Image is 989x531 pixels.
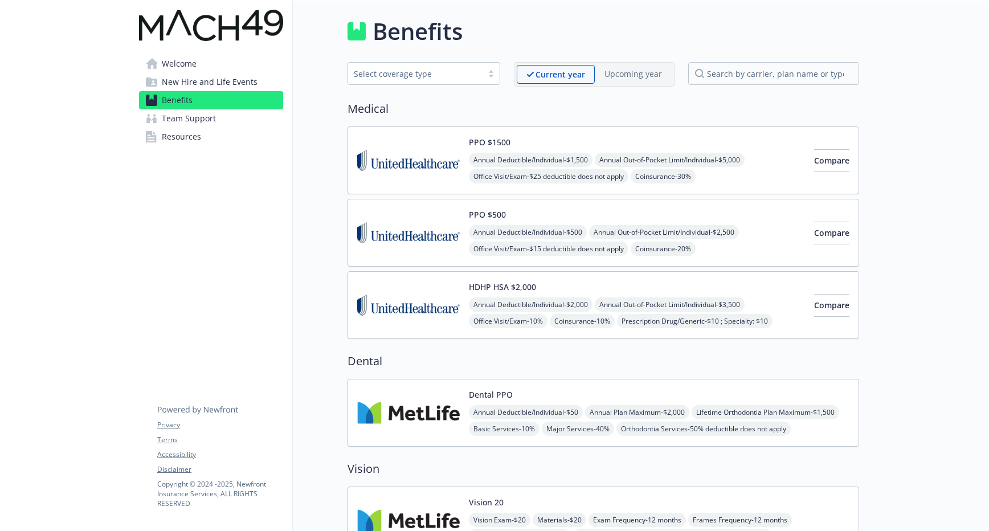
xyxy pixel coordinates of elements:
span: Annual Out-of-Pocket Limit/Individual - $2,500 [589,225,739,239]
a: Terms [157,435,283,445]
button: Compare [814,149,849,172]
span: Compare [814,300,849,311]
span: Compare [814,155,849,166]
button: Compare [814,222,849,244]
span: Annual Deductible/Individual - $50 [469,405,583,419]
p: Current year [536,68,585,80]
a: Benefits [139,91,283,109]
button: Compare [814,294,849,317]
span: Basic Services - 10% [469,422,540,436]
button: PPO $500 [469,209,506,220]
span: Prescription Drug/Generic - $10 ; Specialty: $10 [617,314,773,328]
button: Dental PPO [469,389,513,401]
span: Exam Frequency - 12 months [589,513,686,527]
span: Upcoming year [595,65,672,84]
span: Annual Out-of-Pocket Limit/Individual - $3,500 [595,297,745,312]
span: Materials - $20 [533,513,586,527]
img: Metlife Inc carrier logo [357,389,460,437]
span: Resources [162,128,201,146]
span: Major Services - 40% [542,422,614,436]
a: Resources [139,128,283,146]
span: Annual Out-of-Pocket Limit/Individual - $5,000 [595,153,745,167]
span: Annual Deductible/Individual - $1,500 [469,153,592,167]
span: Orthodontia Services - 50% deductible does not apply [616,422,791,436]
span: Team Support [162,109,216,128]
img: United Healthcare Insurance Company carrier logo [357,281,460,329]
h1: Benefits [373,14,463,48]
span: Office Visit/Exam - $15 deductible does not apply [469,242,628,256]
span: New Hire and Life Events [162,73,258,91]
button: HDHP HSA $2,000 [469,281,536,293]
span: Lifetime Orthodontia Plan Maximum - $1,500 [692,405,839,419]
span: Office Visit/Exam - $25 deductible does not apply [469,169,628,183]
span: Benefits [162,91,193,109]
span: Coinsurance - 30% [631,169,696,183]
span: Welcome [162,55,197,73]
button: Vision 20 [469,496,504,508]
span: Annual Deductible/Individual - $2,000 [469,297,592,312]
p: Upcoming year [604,68,662,80]
span: Annual Plan Maximum - $2,000 [585,405,689,419]
a: Privacy [157,420,283,430]
span: Frames Frequency - 12 months [688,513,792,527]
span: Office Visit/Exam - 10% [469,314,547,328]
input: search by carrier, plan name or type [688,62,859,85]
a: Accessibility [157,450,283,460]
a: New Hire and Life Events [139,73,283,91]
h2: Dental [348,353,859,370]
span: Coinsurance - 10% [550,314,615,328]
a: Disclaimer [157,464,283,475]
a: Welcome [139,55,283,73]
h2: Vision [348,460,859,477]
button: PPO $1500 [469,136,510,148]
p: Copyright © 2024 - 2025 , Newfront Insurance Services, ALL RIGHTS RESERVED [157,479,283,508]
img: United Healthcare Insurance Company carrier logo [357,209,460,257]
span: Coinsurance - 20% [631,242,696,256]
a: Team Support [139,109,283,128]
span: Annual Deductible/Individual - $500 [469,225,587,239]
h2: Medical [348,100,859,117]
div: Select coverage type [354,68,477,80]
span: Compare [814,227,849,238]
img: United Healthcare Insurance Company carrier logo [357,136,460,185]
span: Vision Exam - $20 [469,513,530,527]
